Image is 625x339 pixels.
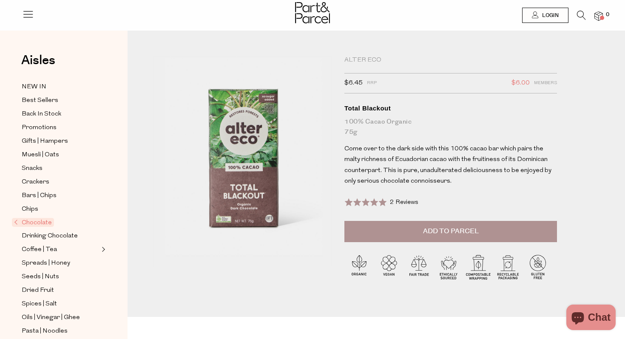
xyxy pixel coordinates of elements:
span: RRP [367,78,377,89]
a: Chips [22,204,99,215]
inbox-online-store-chat: Shopify online store chat [564,305,618,332]
span: $6.45 [344,78,363,89]
span: Muesli | Oats [22,150,59,160]
span: Snacks [22,164,43,174]
a: Drinking Chocolate [22,231,99,241]
button: Expand/Collapse Coffee | Tea [99,244,105,254]
span: Come over to the dark side with this 100% cacao bar which pairs the malty richness of Ecuadorian ... [344,146,551,185]
a: Back In Stock [22,109,99,119]
span: Pasta | Noodles [22,326,68,336]
a: Seeds | Nuts [22,271,99,282]
span: Chocolate [12,218,54,227]
div: Total Blackout [344,104,557,113]
a: Muesli | Oats [22,150,99,160]
a: Coffee | Tea [22,244,99,255]
img: P_P-ICONS-Live_Bec_V11_Recyclable_Packaging.svg [493,252,523,282]
img: Part&Parcel [295,2,330,23]
img: Total Blackout [153,56,332,267]
button: Add to Parcel [344,221,557,242]
img: P_P-ICONS-Live_Bec_V11_Ethically_Sourced.svg [434,252,463,282]
span: Login [540,12,559,19]
span: $6.00 [511,78,530,89]
img: P_P-ICONS-Live_Bec_V11_Vegan.svg [374,252,404,282]
a: NEW IN [22,82,99,92]
img: P_P-ICONS-Live_Bec_V11_Organic.svg [344,252,374,282]
a: Best Sellers [22,95,99,106]
a: Oils | Vinegar | Ghee [22,312,99,323]
a: Pasta | Noodles [22,326,99,336]
span: NEW IN [22,82,46,92]
a: 0 [594,11,603,20]
a: Gifts | Hampers [22,136,99,147]
span: Back In Stock [22,109,61,119]
a: Snacks [22,163,99,174]
span: Crackers [22,177,49,187]
span: Promotions [22,123,57,133]
span: 2 Reviews [390,199,418,206]
img: P_P-ICONS-Live_Bec_V11_Compostable_Wrapping.svg [463,252,493,282]
span: Best Sellers [22,96,58,106]
img: P_P-ICONS-Live_Bec_V11_Gluten_Free.svg [523,252,553,282]
span: Gifts | Hampers [22,136,68,147]
span: Bars | Chips [22,191,57,201]
div: Alter Eco [344,56,557,65]
span: 0 [604,11,611,19]
a: Promotions [22,122,99,133]
a: Chocolate [14,218,99,228]
a: Spreads | Honey [22,258,99,268]
a: Bars | Chips [22,190,99,201]
a: Spices | Salt [22,299,99,309]
span: Drinking Chocolate [22,231,78,241]
div: 100% Cacao Organic 75g [344,117,557,137]
span: Spices | Salt [22,299,57,309]
a: Login [522,8,568,23]
span: Dried Fruit [22,285,54,296]
a: Dried Fruit [22,285,99,296]
span: Seeds | Nuts [22,272,59,282]
a: Crackers [22,177,99,187]
span: Chips [22,204,38,215]
span: Coffee | Tea [22,245,57,255]
span: Members [534,78,557,89]
a: Aisles [21,54,55,75]
span: Aisles [21,51,55,70]
span: Spreads | Honey [22,258,70,268]
span: Add to Parcel [423,226,479,236]
span: Oils | Vinegar | Ghee [22,313,80,323]
img: P_P-ICONS-Live_Bec_V11_Fair_Trade.svg [404,252,434,282]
